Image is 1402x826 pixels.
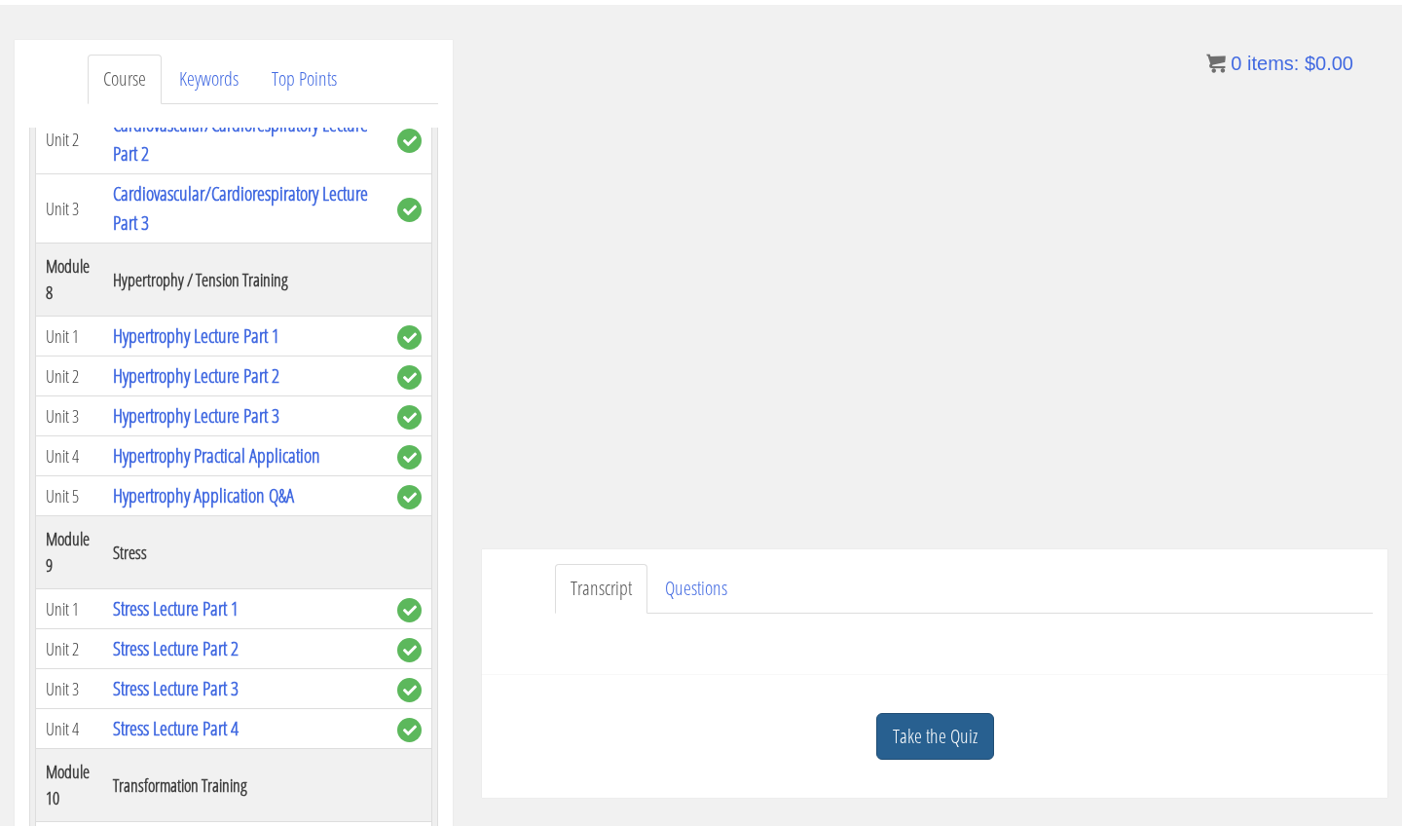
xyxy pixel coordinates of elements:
a: Stress Lecture Part 1 [113,595,239,621]
span: complete [397,718,422,742]
a: Cardiovascular/Cardiorespiratory Lecture Part 3 [113,180,368,236]
span: complete [397,485,422,509]
th: Hypertrophy / Tension Training [103,244,387,317]
span: items: [1247,53,1299,74]
span: complete [397,129,422,153]
td: Unit 1 [36,317,104,357]
span: complete [397,365,422,390]
td: Unit 2 [36,357,104,396]
a: Stress Lecture Part 3 [113,675,239,701]
th: Transformation Training [103,749,387,822]
a: 0 items: $0.00 [1206,53,1353,74]
td: Unit 3 [36,396,104,436]
th: Module 9 [36,516,104,589]
a: Hypertrophy Practical Application [113,442,320,469]
td: Unit 3 [36,174,104,244]
a: Hypertrophy Lecture Part 2 [113,362,279,389]
a: Questions [649,564,743,614]
td: Unit 5 [36,476,104,516]
span: complete [397,198,422,222]
a: Stress Lecture Part 4 [113,715,239,741]
span: complete [397,405,422,430]
span: complete [397,445,422,469]
span: $ [1305,53,1315,74]
bdi: 0.00 [1305,53,1353,74]
span: complete [397,638,422,662]
td: Unit 2 [36,105,104,174]
th: Module 8 [36,244,104,317]
td: Unit 2 [36,629,104,669]
a: Transcript [555,564,647,614]
a: Top Points [256,55,352,104]
span: complete [397,325,422,350]
td: Unit 4 [36,709,104,749]
a: Keywords [164,55,254,104]
span: complete [397,678,422,702]
a: Hypertrophy Application Q&A [113,482,294,508]
a: Course [88,55,162,104]
a: Hypertrophy Lecture Part 1 [113,322,279,349]
th: Stress [103,516,387,589]
a: Stress Lecture Part 2 [113,635,239,661]
td: Unit 3 [36,669,104,709]
td: Unit 1 [36,589,104,629]
a: Take the Quiz [876,713,994,761]
span: complete [397,598,422,622]
th: Module 10 [36,749,104,822]
a: Hypertrophy Lecture Part 3 [113,402,279,429]
td: Unit 4 [36,436,104,476]
img: icon11.png [1206,54,1226,73]
span: 0 [1231,53,1241,74]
